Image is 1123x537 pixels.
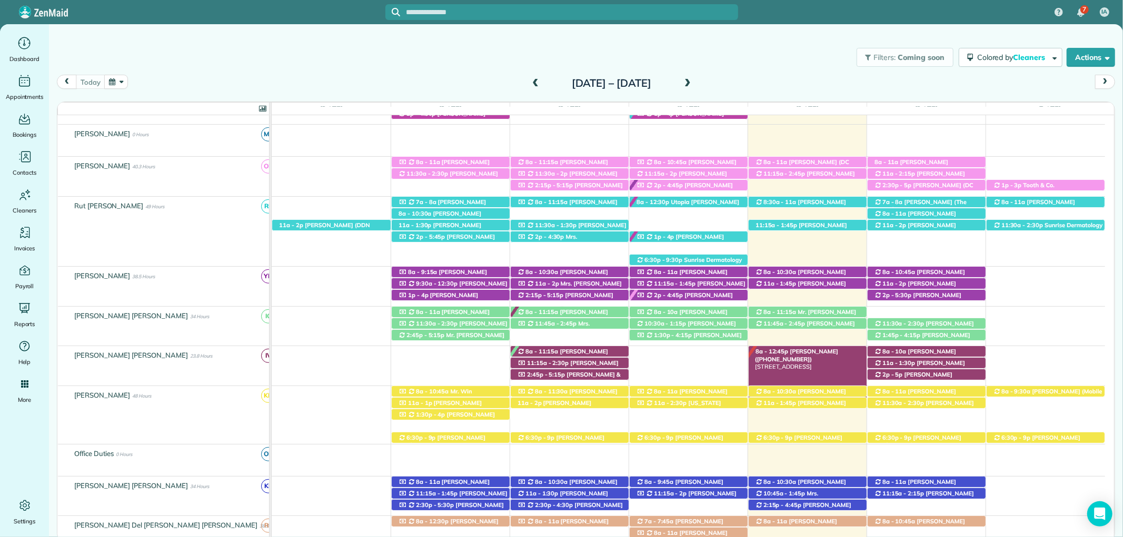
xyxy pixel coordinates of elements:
span: Sunrise Dermatology ([PHONE_NUMBER]) [636,256,742,271]
a: Invoices [4,224,45,254]
span: [PERSON_NAME] ([PHONE_NUMBER]) [517,308,608,323]
div: [STREET_ADDRESS] [392,477,510,488]
span: [PERSON_NAME] ([PHONE_NUMBER]) [636,478,723,493]
div: [STREET_ADDRESS] [749,398,867,409]
span: [PERSON_NAME] ([PHONE_NUMBER]) [874,371,952,386]
span: 11:30a - 2p [534,170,569,177]
span: [PERSON_NAME] ([PHONE_NUMBER]) [755,268,846,283]
span: [PERSON_NAME] ([PHONE_NUMBER]) [874,221,956,236]
span: [PERSON_NAME] ([PHONE_NUMBER]) [636,158,737,173]
span: [PERSON_NAME] ([PHONE_NUMBER]) [517,158,608,173]
div: [STREET_ADDRESS] [987,386,1105,397]
span: [PERSON_NAME] ([PHONE_NUMBER]) [874,331,970,346]
div: [STREET_ADDRESS][PERSON_NAME] [511,432,629,443]
div: [STREET_ADDRESS] [392,386,510,397]
a: Dashboard [4,35,45,64]
span: [PERSON_NAME] ([PHONE_NUMBER]) [517,359,619,374]
button: Focus search [385,8,400,16]
span: 7a - 8a [415,198,437,206]
span: [PERSON_NAME] (Fairhope Pediatrics) ([PHONE_NUMBER], [PHONE_NUMBER]) [874,434,961,464]
span: Tooth & Co. ([PHONE_NUMBER]) [993,181,1055,196]
span: [PERSON_NAME] ([PHONE_NUMBER]) [874,268,965,283]
div: [STREET_ADDRESS] [392,398,510,409]
div: [STREET_ADDRESS] [749,278,867,289]
span: Contacts [13,167,36,178]
div: [STREET_ADDRESS] [630,477,748,488]
span: 11a - 2p [279,221,304,229]
span: Bookings [13,129,37,140]
div: [STREET_ADDRESS] [511,197,629,208]
span: Help [18,357,31,367]
div: [STREET_ADDRESS] [749,477,867,488]
span: 2:15p - 5:15p [525,291,564,299]
span: Cleaners [1013,53,1047,62]
a: Reports [4,300,45,329]
span: [PERSON_NAME] ([PHONE_NUMBER]) [398,280,508,295]
span: [PERSON_NAME] (Fairhope Pediatrics) ([PHONE_NUMBER], [PHONE_NUMBER]) [517,434,604,464]
div: [STREET_ADDRESS] [630,267,748,278]
span: 8a - 11a [882,478,907,485]
span: [PERSON_NAME] ([PHONE_NUMBER]) [517,388,618,402]
span: 11a - 1:30p [882,359,916,367]
span: [PERSON_NAME] ([PHONE_NUMBER]) [874,388,956,402]
span: [PERSON_NAME] ([PHONE_NUMBER]) [993,198,1075,213]
span: Mrs. [PERSON_NAME] ([PHONE_NUMBER]) [517,320,624,335]
span: [PERSON_NAME] ([PHONE_NUMBER]) [874,158,948,173]
a: Contacts [4,148,45,178]
span: [PERSON_NAME] ([PHONE_NUMBER]) [636,331,742,346]
div: [STREET_ADDRESS] [392,157,510,168]
div: [STREET_ADDRESS] [749,318,867,329]
div: [STREET_ADDRESS][PERSON_NAME] [987,220,1105,231]
div: [STREET_ADDRESS] [868,477,986,488]
span: [PERSON_NAME] & [PERSON_NAME] ([PHONE_NUMBER], [PHONE_NUMBER]) [517,371,623,393]
div: [STREET_ADDRESS] [749,488,867,499]
span: [PERSON_NAME] ([PHONE_NUMBER]) [398,158,490,173]
span: [PERSON_NAME] ([PHONE_NUMBER]) [755,320,855,335]
span: [PERSON_NAME] ([PHONE_NUMBER]) [874,280,956,295]
div: [STREET_ADDRESS][PERSON_NAME] [392,330,510,341]
div: [STREET_ADDRESS] [868,398,986,409]
span: [PERSON_NAME] ([PHONE_NUMBER]) [398,221,481,236]
div: [STREET_ADDRESS] [511,278,629,289]
span: 11:45a - 2:45p [534,320,577,327]
span: 11a - 1:45p [763,399,797,407]
div: [STREET_ADDRESS][PERSON_NAME] [511,477,629,488]
span: 8a - 11a [763,158,788,166]
span: 11a - 2:15p [882,170,916,177]
div: [STREET_ADDRESS] [392,168,510,179]
div: [STREET_ADDRESS] [511,180,629,191]
div: [STREET_ADDRESS][PERSON_NAME][PERSON_NAME] [511,220,629,231]
span: [PERSON_NAME] ([PHONE_NUMBER]) [755,198,846,213]
span: 2:30p - 5p [882,181,912,189]
span: 8a - 9:45a [644,478,674,485]
div: [STREET_ADDRESS] [511,290,629,301]
div: [STREET_ADDRESS] [392,220,510,231]
div: [STREET_ADDRESS] [392,409,510,420]
span: 8a - 11a [1001,198,1026,206]
a: Appointments [4,73,45,102]
div: [STREET_ADDRESS][PERSON_NAME] [392,488,510,499]
span: 7a - 8a [882,198,903,206]
button: next [1095,75,1115,89]
span: [PERSON_NAME] ([PHONE_NUMBER]) [636,388,728,402]
div: [STREET_ADDRESS] [630,231,748,242]
span: Mrs. [PERSON_NAME] ([PHONE_NUMBER]) [517,280,622,295]
button: Actions [1067,48,1115,67]
div: [STREET_ADDRESS] [868,346,986,357]
div: [STREET_ADDRESS] [630,168,748,179]
div: [STREET_ADDRESS] [868,290,986,301]
div: [STREET_ADDRESS] [511,307,629,318]
span: 2p - 5:30p [882,291,912,299]
div: [STREET_ADDRESS] [868,220,986,231]
span: 8a - 10a [653,308,679,316]
span: 1:45p - 4:15p [882,331,921,339]
span: 11:30a - 2:30p [415,320,458,327]
span: Sunrise Dermatology ([PHONE_NUMBER]) [993,221,1102,236]
div: [GEOGRAPHIC_DATA] [868,369,986,380]
span: Colored by [977,53,1049,62]
div: [STREET_ADDRESS] [392,278,510,289]
div: [STREET_ADDRESS][PERSON_NAME] [749,432,867,443]
button: prev [57,75,77,89]
span: 6:30p - 9p [644,434,674,441]
div: [STREET_ADDRESS][PERSON_NAME] [749,168,867,179]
